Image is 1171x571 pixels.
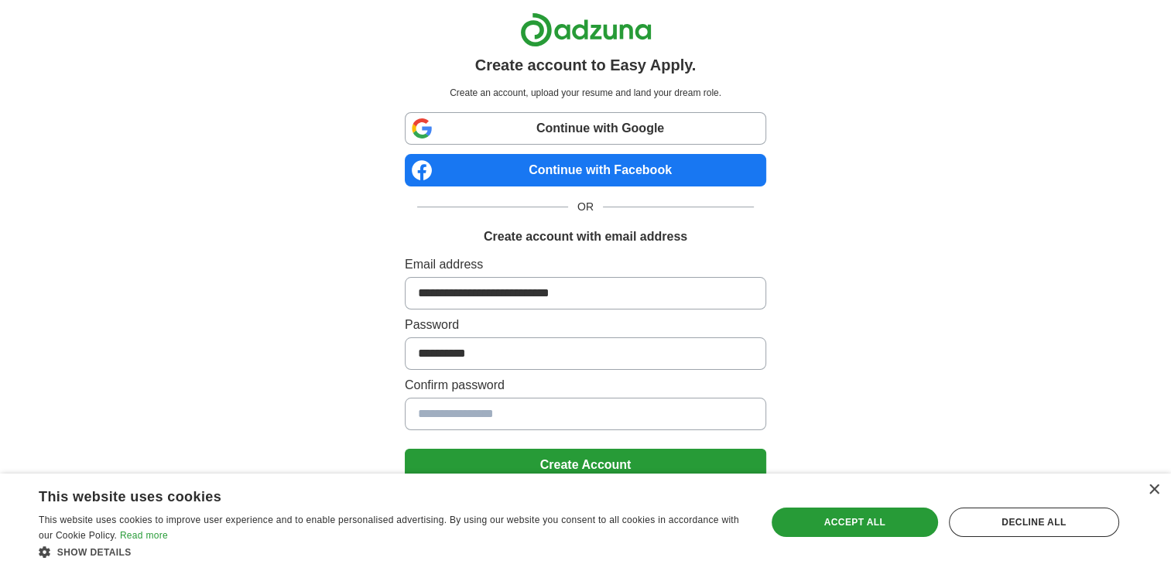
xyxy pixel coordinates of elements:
div: Show details [39,544,745,559]
span: Show details [57,547,132,558]
h1: Create account with email address [484,227,687,246]
h1: Create account to Easy Apply. [475,53,697,77]
div: Accept all [772,508,938,537]
p: Create an account, upload your resume and land your dream role. [408,86,763,100]
label: Confirm password [405,376,766,395]
span: OR [568,199,603,215]
a: Read more, opens a new window [120,530,168,541]
a: Continue with Facebook [405,154,766,186]
button: Create Account [405,449,766,481]
div: This website uses cookies [39,483,706,506]
div: Decline all [949,508,1119,537]
label: Password [405,316,766,334]
div: Close [1148,484,1159,496]
a: Continue with Google [405,112,766,145]
label: Email address [405,255,766,274]
img: Adzuna logo [520,12,652,47]
span: This website uses cookies to improve user experience and to enable personalised advertising. By u... [39,515,739,541]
